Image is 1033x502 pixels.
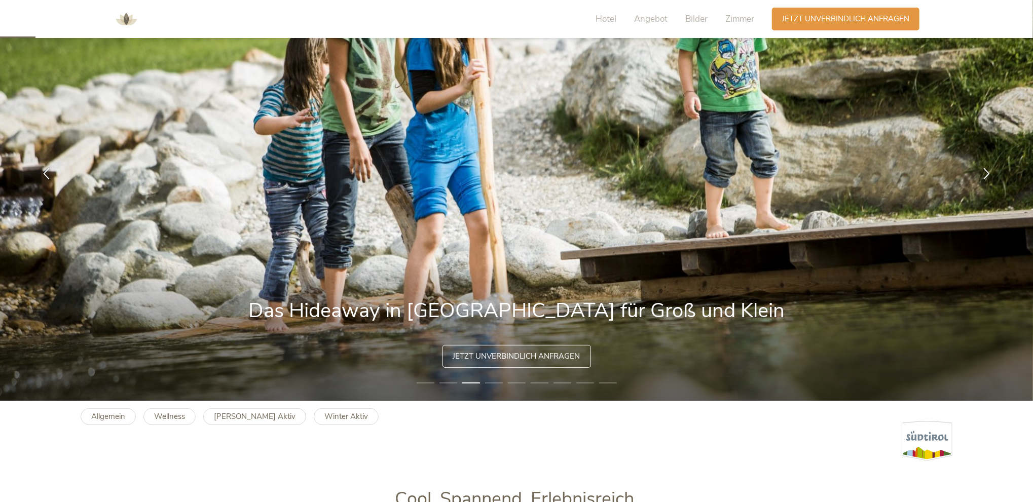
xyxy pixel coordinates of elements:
[91,411,125,421] b: Allgemein
[634,13,668,25] span: Angebot
[902,421,952,461] img: Südtirol
[314,408,379,425] a: Winter Aktiv
[725,13,754,25] span: Zimmer
[214,411,296,421] b: [PERSON_NAME] Aktiv
[453,351,580,362] span: Jetzt unverbindlich anfragen
[154,411,185,421] b: Wellness
[111,4,141,34] img: AMONTI & LUNARIS Wellnessresort
[596,13,616,25] span: Hotel
[203,408,306,425] a: [PERSON_NAME] Aktiv
[782,14,909,24] span: Jetzt unverbindlich anfragen
[81,408,136,425] a: Allgemein
[685,13,708,25] span: Bilder
[324,411,368,421] b: Winter Aktiv
[111,15,141,22] a: AMONTI & LUNARIS Wellnessresort
[143,408,196,425] a: Wellness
